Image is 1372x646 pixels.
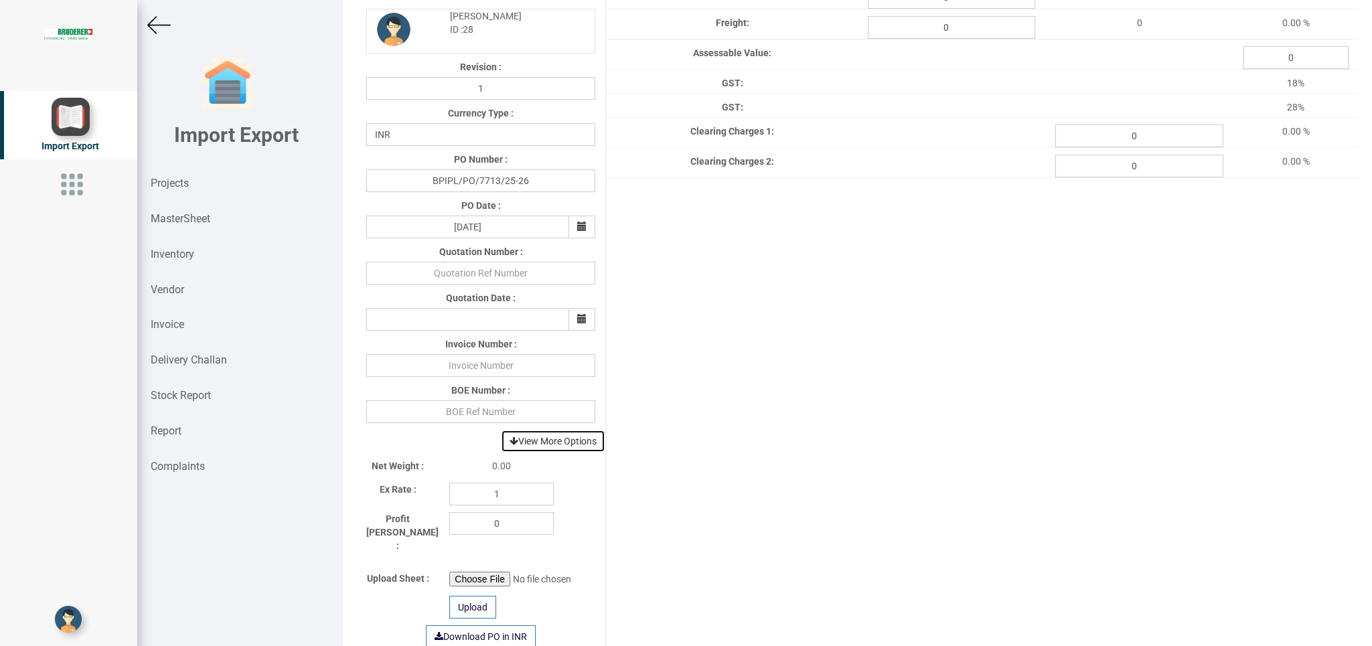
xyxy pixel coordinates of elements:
[174,123,299,147] b: Import Export
[151,460,205,473] strong: Complaints
[690,155,774,168] label: Clearing Charges 2:
[151,212,210,225] strong: MasterSheet
[460,60,502,74] label: Revision :
[377,13,410,46] img: DP
[722,76,743,90] label: GST:
[1137,17,1142,28] span: 0
[722,100,743,114] label: GST:
[1287,78,1304,88] span: 18%
[366,512,429,552] label: Profit [PERSON_NAME] :
[366,262,595,285] input: Quotation Ref Number
[440,9,585,36] div: [PERSON_NAME] ID :
[151,389,211,402] strong: Stock Report
[693,46,771,60] label: Assessable Value:
[690,125,774,138] label: Clearing Charges 1:
[501,430,605,453] a: View More Options
[446,291,516,305] label: Quotation Date :
[366,169,595,192] input: PO Number
[454,153,508,166] label: PO Number :
[1282,17,1310,28] span: 0.00 %
[380,483,416,496] label: Ex Rate :
[449,596,496,619] div: Upload
[445,337,517,351] label: Invoice Number :
[201,57,254,110] img: garage-closed.png
[1282,156,1310,167] span: 0.00 %
[492,461,511,471] span: 0.00
[151,424,181,437] strong: Report
[451,384,510,397] label: BOE Number :
[716,16,749,29] label: Freight:
[42,141,99,151] span: Import Export
[151,353,227,366] strong: Delivery Challan
[151,283,184,296] strong: Vendor
[463,24,473,35] strong: 28
[372,459,424,473] label: Net Weight :
[1287,102,1304,112] span: 28%
[366,400,595,423] input: BOE Ref Number
[439,245,523,258] label: Quotation Number :
[461,199,501,212] label: PO Date :
[151,248,194,260] strong: Inventory
[367,572,429,585] label: Upload Sheet :
[448,106,514,120] label: Currency Type :
[151,177,189,189] strong: Projects
[366,77,595,100] input: Revision
[151,318,184,331] strong: Invoice
[1282,126,1310,137] span: 0.00 %
[366,354,595,377] input: Invoice Number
